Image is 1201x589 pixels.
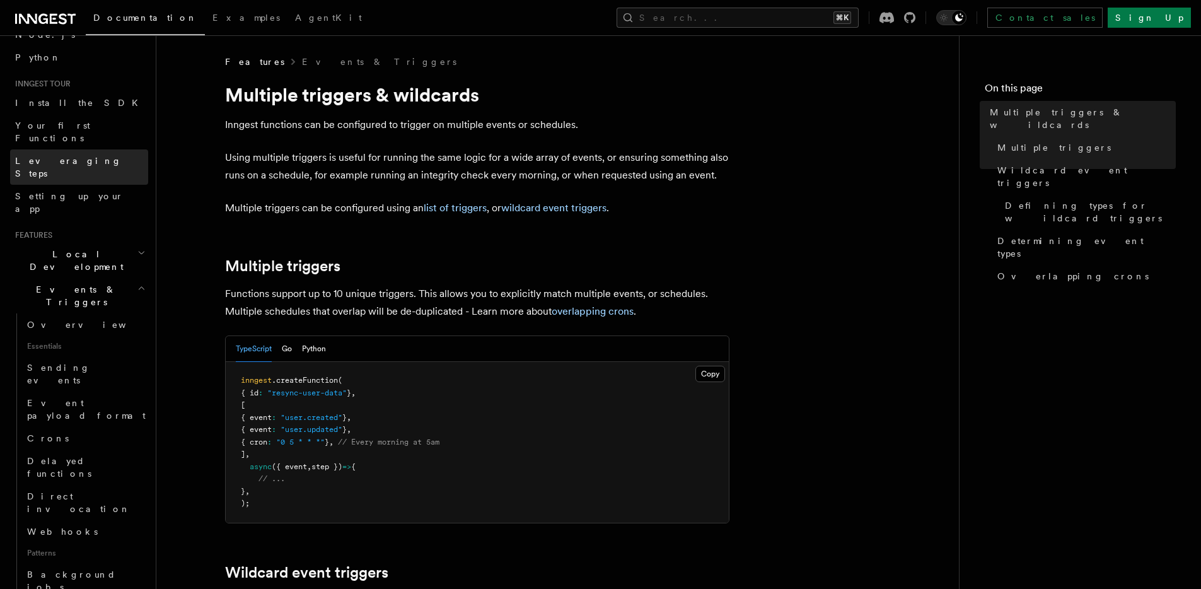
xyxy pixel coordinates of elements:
[295,13,362,23] span: AgentKit
[225,55,284,68] span: Features
[27,363,90,385] span: Sending events
[22,450,148,485] a: Delayed functions
[10,149,148,185] a: Leveraging Steps
[347,388,351,397] span: }
[10,283,137,308] span: Events & Triggers
[997,164,1176,189] span: Wildcard event triggers
[10,248,137,273] span: Local Development
[10,79,71,89] span: Inngest tour
[241,413,272,422] span: { event
[617,8,859,28] button: Search...⌘K
[992,265,1176,288] a: Overlapping crons
[236,336,272,362] button: TypeScript
[225,285,729,320] p: Functions support up to 10 unique triggers. This allows you to explicitly match multiple events, ...
[1000,194,1176,230] a: Defining types for wildcard triggers
[272,462,307,471] span: ({ event
[241,425,272,434] span: { event
[15,156,122,178] span: Leveraging Steps
[245,450,250,458] span: ,
[225,257,340,275] a: Multiple triggers
[205,4,287,34] a: Examples
[225,564,388,581] a: Wildcard event triggers
[22,356,148,392] a: Sending events
[997,235,1176,260] span: Determining event types
[22,313,148,336] a: Overview
[997,270,1149,283] span: Overlapping crons
[22,392,148,427] a: Event payload format
[10,278,148,313] button: Events & Triggers
[27,433,69,443] span: Crons
[342,413,347,422] span: }
[307,462,311,471] span: ,
[282,336,292,362] button: Go
[990,106,1176,131] span: Multiple triggers & wildcards
[15,191,124,214] span: Setting up your app
[241,376,272,385] span: inngest
[22,336,148,356] span: Essentials
[258,474,285,483] span: // ...
[338,438,439,446] span: // Every morning at 5am
[22,520,148,543] a: Webhooks
[1108,8,1191,28] a: Sign Up
[241,499,250,508] span: );
[272,425,276,434] span: :
[10,46,148,69] a: Python
[27,527,98,537] span: Webhooks
[15,52,61,62] span: Python
[225,199,729,217] p: Multiple triggers can be configured using an , or .
[22,427,148,450] a: Crons
[10,114,148,149] a: Your first Functions
[985,81,1176,101] h4: On this page
[27,491,131,514] span: Direct invocation
[281,413,342,422] span: "user.created"
[342,462,351,471] span: =>
[424,202,487,214] a: list of triggers
[22,543,148,563] span: Patterns
[272,413,276,422] span: :
[225,83,729,106] h1: Multiple triggers & wildcards
[351,462,356,471] span: {
[992,136,1176,159] a: Multiple triggers
[936,10,966,25] button: Toggle dark mode
[695,366,725,382] button: Copy
[281,425,342,434] span: "user.updated"
[258,388,263,397] span: :
[287,4,369,34] a: AgentKit
[302,55,456,68] a: Events & Triggers
[10,185,148,220] a: Setting up your app
[86,4,205,35] a: Documentation
[245,487,250,496] span: ,
[987,8,1103,28] a: Contact sales
[225,149,729,184] p: Using multiple triggers is useful for running the same logic for a wide array of events, or ensur...
[27,398,146,421] span: Event payload format
[329,438,334,446] span: ,
[15,98,146,108] span: Install the SDK
[1005,199,1176,225] span: Defining types for wildcard triggers
[93,13,197,23] span: Documentation
[992,159,1176,194] a: Wildcard event triggers
[10,91,148,114] a: Install the SDK
[347,425,351,434] span: ,
[325,438,329,446] span: }
[241,400,245,409] span: [
[27,456,91,479] span: Delayed functions
[501,202,606,214] a: wildcard event triggers
[250,462,272,471] span: async
[992,230,1176,265] a: Determining event types
[241,450,245,458] span: ]
[985,101,1176,136] a: Multiple triggers & wildcards
[351,388,356,397] span: ,
[833,11,851,24] kbd: ⌘K
[225,116,729,134] p: Inngest functions can be configured to trigger on multiple events or schedules.
[347,413,351,422] span: ,
[241,388,258,397] span: { id
[212,13,280,23] span: Examples
[997,141,1111,154] span: Multiple triggers
[10,230,52,240] span: Features
[338,376,342,385] span: (
[302,336,326,362] button: Python
[241,487,245,496] span: }
[15,120,90,143] span: Your first Functions
[342,425,347,434] span: }
[267,438,272,446] span: :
